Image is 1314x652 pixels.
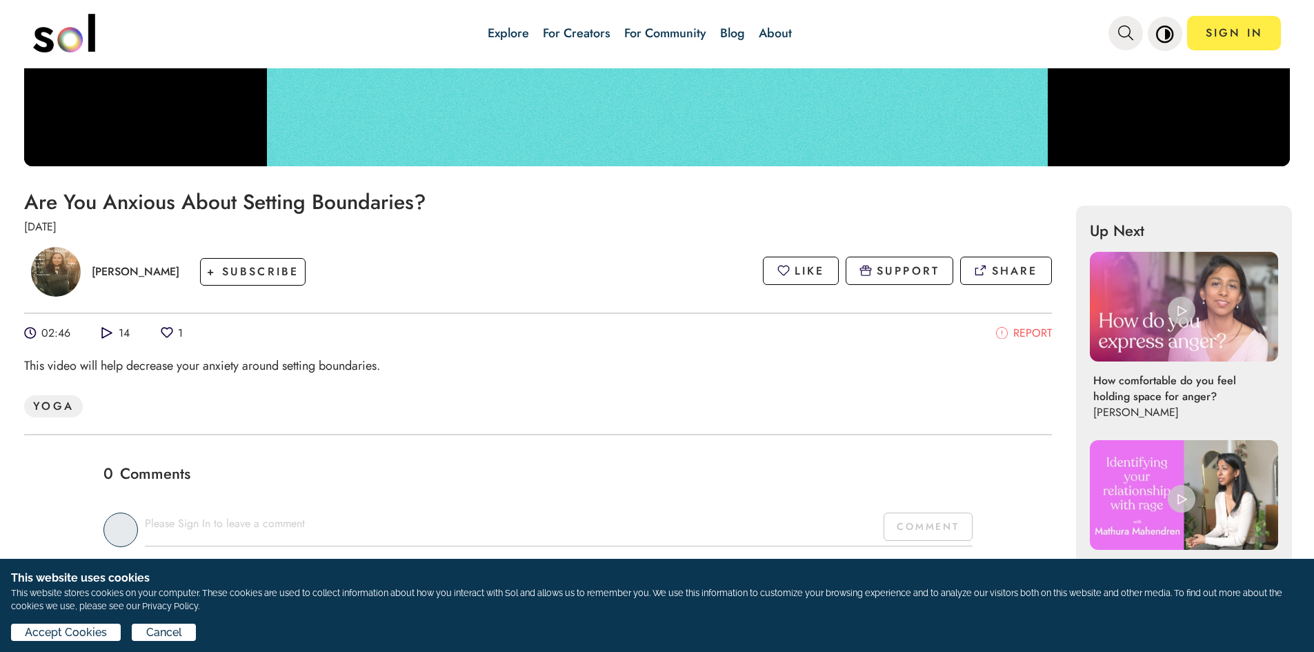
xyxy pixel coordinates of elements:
button: SUPPORT [846,257,954,285]
img: Natalie+new+bio+imagen.png [31,247,81,297]
img: logo [33,14,95,52]
a: About [759,24,792,42]
p: [PERSON_NAME] [1093,404,1228,420]
button: Accept Cookies [11,624,121,641]
span: Accept Cookies [25,624,107,641]
img: How comfortable do you feel holding space for anger? [1090,252,1278,362]
span: + SUBSCRIBE [207,264,299,279]
p: Up Next [1090,219,1278,241]
img: play [1168,485,1195,513]
p: Comments [120,465,190,482]
p: 1 [178,325,183,341]
p: REPORT [1013,325,1052,341]
img: Identifying your relationship with rage [1090,440,1278,550]
h1: This website uses cookies [11,570,1303,586]
p: This website stores cookies on your computer. These cookies are used to collect information about... [11,586,1303,613]
p: LIKE [795,263,825,279]
nav: main navigation [33,9,1282,57]
p: SHARE [992,263,1038,279]
a: Blog [720,24,745,42]
a: Explore [488,24,529,42]
p: SUPPORT [877,263,939,279]
p: 0 [103,465,113,482]
a: For Community [624,24,706,42]
a: For Creators [543,24,610,42]
p: [DATE] [24,219,1052,235]
p: How comfortable do you feel holding space for anger? [1093,373,1266,404]
h1: Are You Anxious About Setting Boundaries? [24,190,1052,213]
img: play [1168,297,1195,324]
a: SIGN IN [1187,16,1281,50]
div: This video will help decrease your anxiety around setting boundaries. [24,358,1052,373]
button: + SUBSCRIBE [200,258,306,286]
p: 14 [119,325,130,341]
div: YOGA [24,395,83,417]
button: SHARE [960,257,1051,285]
button: Cancel [132,624,195,641]
p: 02:46 [41,325,70,341]
button: LIKE [763,257,838,285]
p: COMMENT [897,519,959,535]
p: [PERSON_NAME] [92,264,179,279]
span: Cancel [146,624,182,641]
